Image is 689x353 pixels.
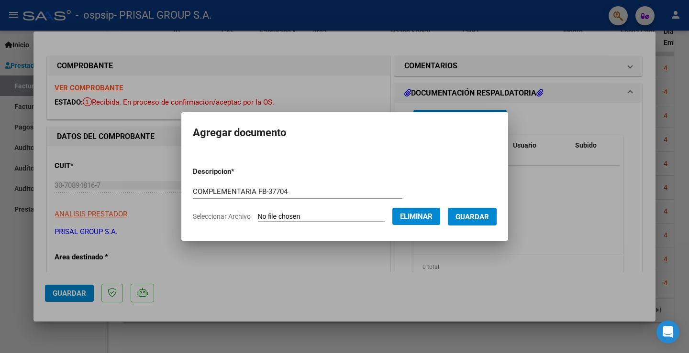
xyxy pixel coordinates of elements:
p: Descripcion [193,166,284,177]
button: Guardar [448,208,497,225]
button: Eliminar [392,208,440,225]
h2: Agregar documento [193,124,497,142]
span: Guardar [456,213,489,221]
span: Eliminar [400,212,433,221]
span: Seleccionar Archivo [193,213,251,220]
div: Open Intercom Messenger [656,321,679,343]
